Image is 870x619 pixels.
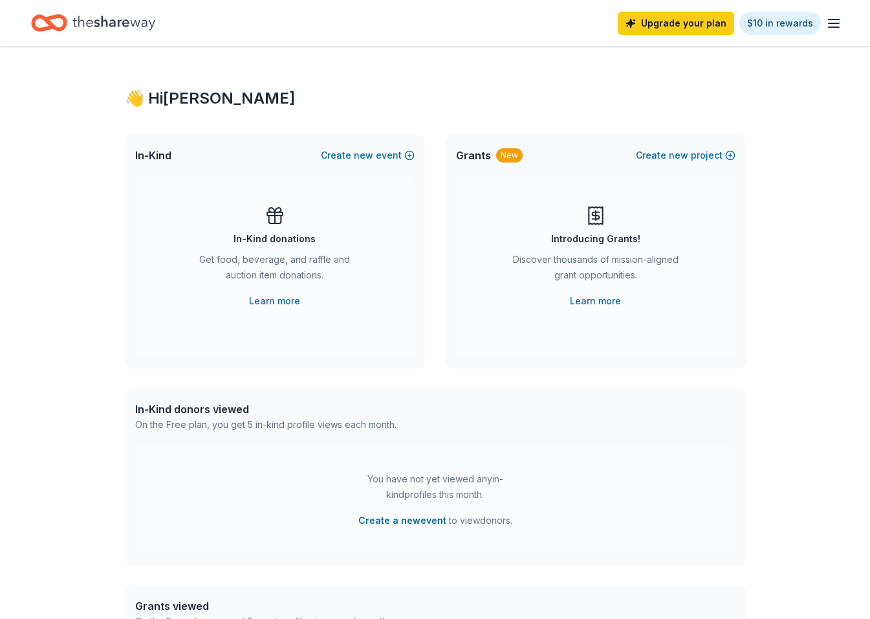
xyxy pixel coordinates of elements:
[354,471,516,502] div: You have not yet viewed any in-kind profiles this month.
[249,293,300,309] a: Learn more
[508,252,684,288] div: Discover thousands of mission-aligned grant opportunities.
[358,513,446,528] button: Create a newevent
[496,148,523,163] div: New
[358,513,512,528] span: to view donors .
[321,148,415,163] button: Createnewevent
[135,598,389,614] div: Grants viewed
[551,231,640,247] div: Introducing Grants!
[456,148,491,163] span: Grants
[135,417,397,433] div: On the Free plan, you get 5 in-kind profile views each month.
[125,88,746,109] div: 👋 Hi [PERSON_NAME]
[636,148,735,163] button: Createnewproject
[31,8,155,38] a: Home
[618,12,734,35] a: Upgrade your plan
[135,148,171,163] span: In-Kind
[234,231,316,247] div: In-Kind donations
[187,252,363,288] div: Get food, beverage, and raffle and auction item donations.
[669,148,688,163] span: new
[739,12,821,35] a: $10 in rewards
[570,293,621,309] a: Learn more
[354,148,373,163] span: new
[135,401,397,417] div: In-Kind donors viewed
